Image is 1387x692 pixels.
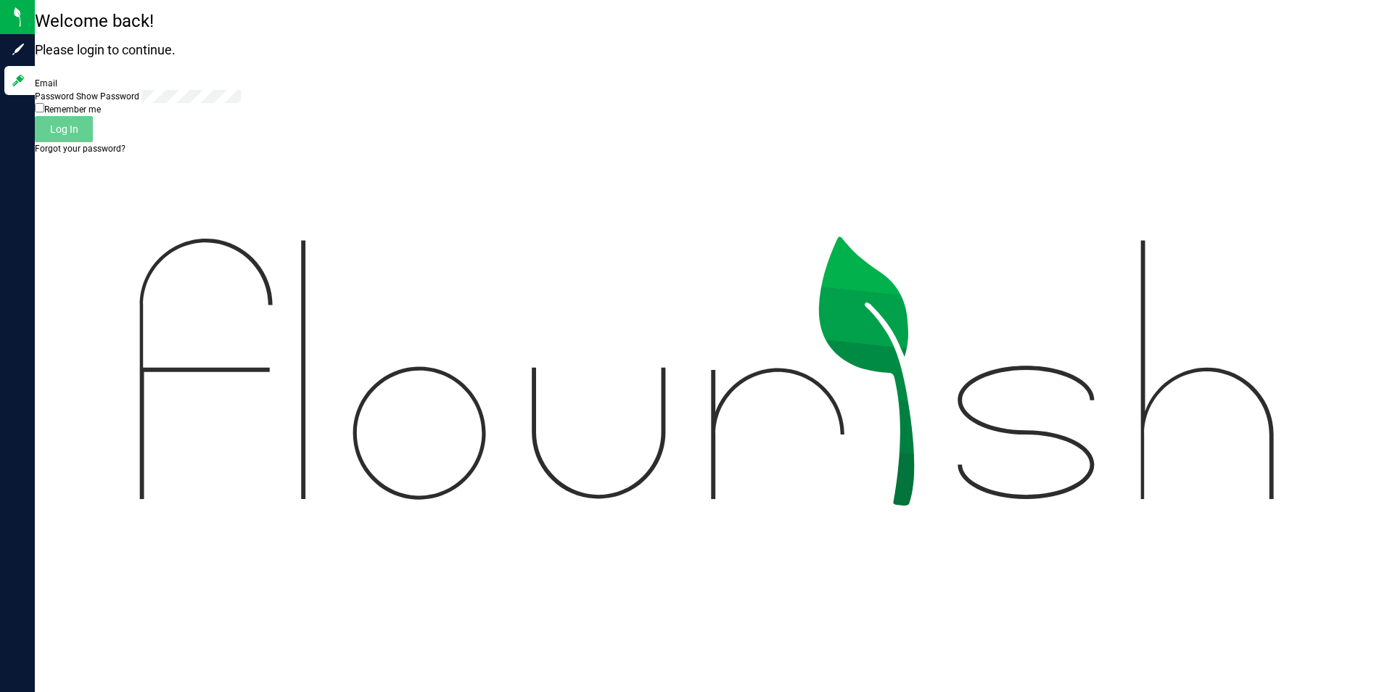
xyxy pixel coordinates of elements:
h1: Welcome back! [35,12,1387,30]
span: Log In [50,123,78,135]
input: Remember me [35,103,44,112]
label: Email [35,78,57,88]
button: Log In [35,116,93,142]
a: Forgot your password? [35,144,125,154]
label: Remember me [35,104,101,115]
span: Password [35,91,74,102]
h4: Please login to continue. [35,43,1387,57]
inline-svg: Sign up [11,42,25,57]
inline-svg: Log in [11,73,25,88]
img: flourish_logo.svg [35,155,1387,590]
a: Show Password [76,91,139,102]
